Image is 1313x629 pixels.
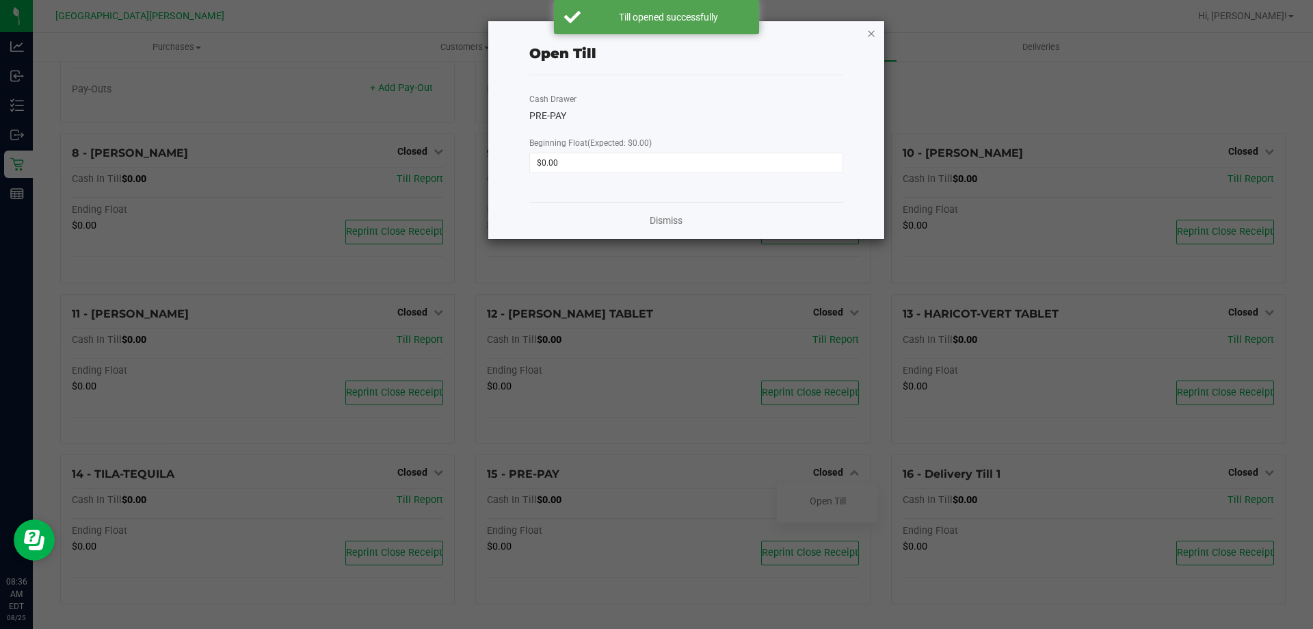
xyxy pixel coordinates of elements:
[529,43,596,64] div: Open Till
[529,93,576,105] label: Cash Drawer
[529,138,652,148] span: Beginning Float
[587,138,652,148] span: (Expected: $0.00)
[650,214,682,228] a: Dismiss
[14,519,55,561] iframe: Resource center
[588,10,749,24] div: Till opened successfully
[529,109,843,123] div: PRE-PAY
